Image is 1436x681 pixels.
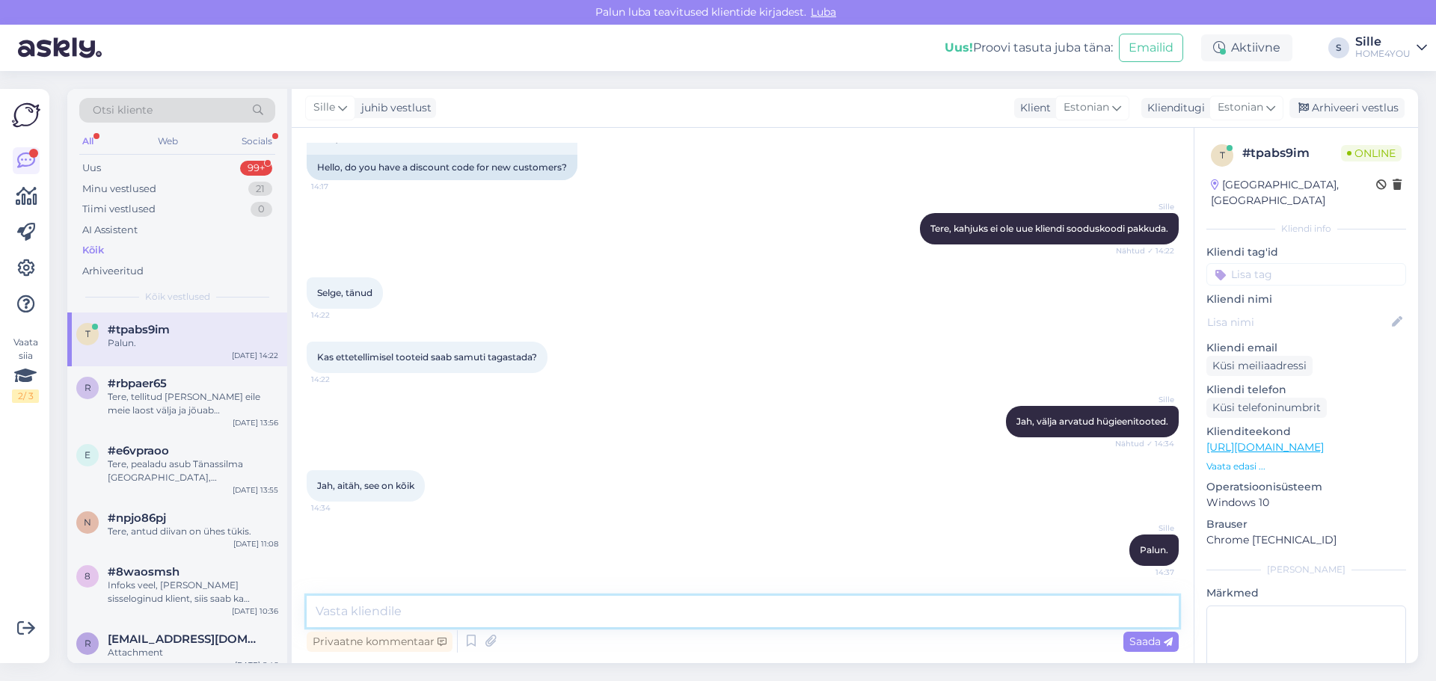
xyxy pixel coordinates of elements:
div: Küsi meiliaadressi [1206,356,1313,376]
span: Sille [1118,394,1174,405]
p: Chrome [TECHNICAL_ID] [1206,532,1406,548]
div: Vaata siia [12,336,39,403]
div: Klient [1014,100,1051,116]
span: Otsi kliente [93,102,153,118]
div: All [79,132,96,151]
span: Nähtud ✓ 14:34 [1115,438,1174,449]
div: juhib vestlust [355,100,432,116]
p: Märkmed [1206,585,1406,601]
div: HOME4YOU [1355,48,1411,60]
div: Palun. [108,336,278,350]
p: Kliendi telefon [1206,382,1406,398]
span: #rbpaer65 [108,377,167,390]
input: Lisa tag [1206,263,1406,286]
span: #8waosmsh [108,565,179,579]
div: [DATE] 13:56 [233,417,278,428]
div: # tpabs9im [1242,144,1341,162]
div: Sille [1355,36,1411,48]
span: Jah, välja arvatud hügieenitooted. [1016,416,1168,427]
div: Klienditugi [1141,100,1205,116]
span: t [85,328,90,339]
span: Rekuke12@gmail.com [108,632,263,646]
div: Arhiveeritud [82,264,144,279]
span: 14:34 [311,502,367,514]
div: [DATE] 8:46 [235,659,278,671]
div: Aktiivne [1201,34,1292,61]
div: 2 / 3 [12,389,39,403]
div: 99+ [240,161,272,176]
div: Tiimi vestlused [82,202,156,217]
span: R [85,638,91,649]
span: Nähtud ✓ 14:22 [1116,245,1174,256]
span: Sille [1118,201,1174,212]
a: [URL][DOMAIN_NAME] [1206,440,1324,454]
div: 21 [248,182,272,197]
span: Palun. [1140,544,1168,555]
span: t [1220,150,1225,161]
div: Minu vestlused [82,182,156,197]
p: Kliendi nimi [1206,292,1406,307]
div: 0 [251,202,272,217]
a: SilleHOME4YOU [1355,36,1427,60]
p: Brauser [1206,517,1406,532]
p: Klienditeekond [1206,424,1406,440]
p: Kliendi tag'id [1206,244,1406,260]
div: Uus [82,161,101,176]
div: Hello, do you have a discount code for new customers? [307,155,577,180]
div: Privaatne kommentaar [307,632,452,652]
span: 14:22 [311,374,367,385]
img: Askly Logo [12,101,40,129]
div: Kliendi info [1206,222,1406,235]
span: 14:37 [1118,567,1174,578]
p: Windows 10 [1206,495,1406,511]
div: Attachment [108,646,278,659]
span: Estonian [1064,99,1109,116]
p: Kliendi email [1206,340,1406,356]
div: Kõik [82,243,104,258]
div: S [1328,37,1349,58]
span: Estonian [1218,99,1263,116]
div: Infoks veel, [PERSON_NAME] sisseloginud klient, siis saab ka tarneaadressi märkida [108,579,278,605]
div: Küsi telefoninumbrit [1206,398,1327,418]
div: [DATE] 10:36 [232,605,278,617]
span: Sille [313,99,335,116]
span: 14:17 [311,181,367,192]
div: [DATE] 14:22 [232,350,278,361]
div: Arhiveeri vestlus [1289,98,1405,118]
div: Tere, pealadu asub Tänassilma [GEOGRAPHIC_DATA], [STREET_ADDRESS][PERSON_NAME] [108,457,278,484]
span: Selge, tänud [317,287,372,298]
span: e [85,449,90,460]
p: Operatsioonisüsteem [1206,479,1406,495]
b: Uus! [945,40,973,55]
span: Sille [1118,523,1174,534]
span: #e6vpraoo [108,444,169,457]
span: r [85,382,91,393]
div: Web [155,132,181,151]
div: [DATE] 13:55 [233,484,278,496]
div: Proovi tasuta juba täna: [945,39,1113,57]
span: Tere, kahjuks ei ole uue kliendi sooduskoodi pakkuda. [930,223,1168,234]
span: Luba [806,5,841,19]
span: #npjo86pj [108,511,166,525]
span: n [84,517,91,528]
div: [PERSON_NAME] [1206,563,1406,576]
div: [DATE] 11:08 [233,538,278,549]
span: 14:22 [311,309,367,321]
span: #tpabs9im [108,323,170,336]
button: Emailid [1119,34,1183,62]
div: Socials [239,132,275,151]
span: Jah, aitäh, see on kõik [317,480,414,491]
span: Online [1341,145,1402,161]
span: Kõik vestlused [145,290,210,303]
span: Kas ettetellimisel tooteid saab samuti tagastada? [317,351,537,363]
span: 8 [85,570,90,582]
div: AI Assistent [82,223,138,238]
div: Tere, antud diivan on ühes tükis. [108,525,278,538]
input: Lisa nimi [1207,314,1389,330]
div: [GEOGRAPHIC_DATA], [GEOGRAPHIC_DATA] [1211,177,1376,209]
div: Tere, tellitud [PERSON_NAME] eile meie laost välja ja jõuab [PERSON_NAME] või hiljemalt homme. [108,390,278,417]
span: Saada [1129,635,1173,648]
p: Vaata edasi ... [1206,460,1406,473]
